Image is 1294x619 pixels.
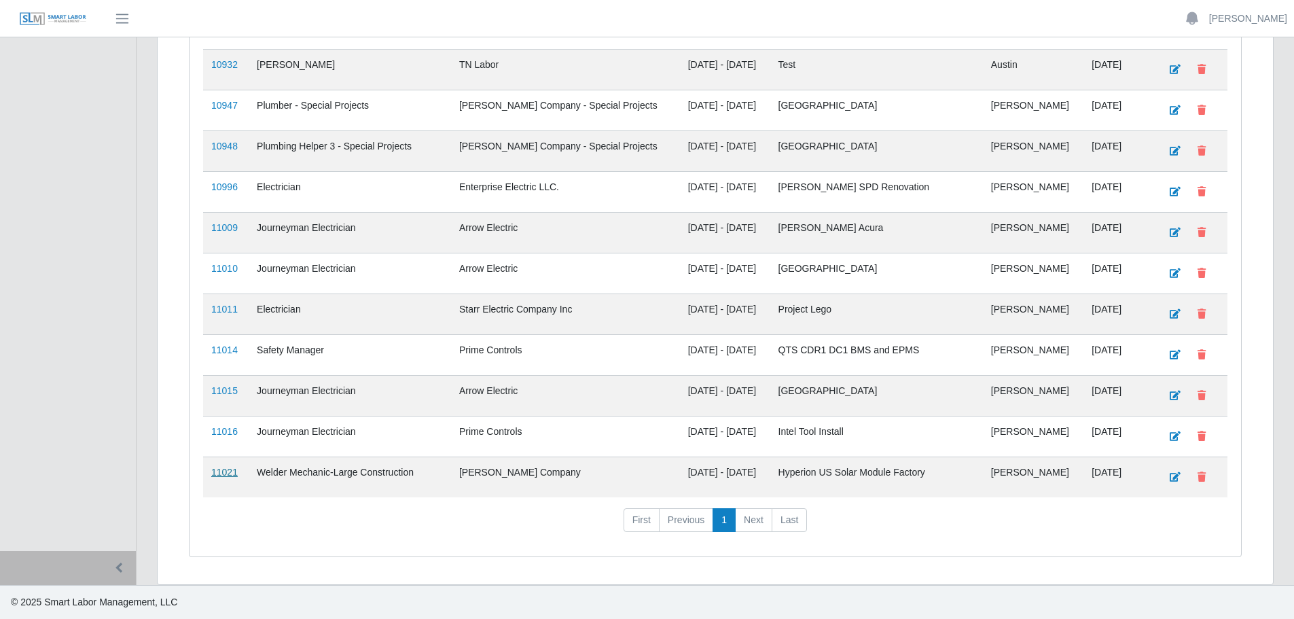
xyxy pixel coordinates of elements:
td: Austin [983,49,1083,90]
td: [DATE] - [DATE] [680,49,770,90]
td: [DATE] [1083,334,1153,375]
td: [DATE] - [DATE] [680,416,770,457]
td: [PERSON_NAME] Company - Special Projects [451,130,680,171]
td: [DATE] [1083,253,1153,294]
td: [DATE] [1083,49,1153,90]
td: [DATE] - [DATE] [680,457,770,497]
td: [PERSON_NAME] [983,416,1083,457]
td: Journeyman Electrician [249,212,451,253]
td: [PERSON_NAME] [983,90,1083,130]
td: Electrician [249,171,451,212]
td: [DATE] [1083,416,1153,457]
a: 1 [713,508,736,533]
td: [PERSON_NAME] Company - Special Projects [451,90,680,130]
td: Welder Mechanic-Large Construction [249,457,451,497]
td: QTS CDR1 DC1 BMS and EPMS [770,334,983,375]
td: [PERSON_NAME] [983,334,1083,375]
td: [PERSON_NAME] Company [451,457,680,497]
span: © 2025 Smart Labor Management, LLC [11,597,177,607]
td: Test [770,49,983,90]
td: Journeyman Electrician [249,375,451,416]
a: 11014 [211,344,238,355]
td: [DATE] - [DATE] [680,334,770,375]
td: [DATE] - [DATE] [680,130,770,171]
a: [PERSON_NAME] [1209,12,1287,26]
a: 10947 [211,100,238,111]
a: 10932 [211,59,238,70]
td: [DATE] - [DATE] [680,253,770,294]
td: Starr Electric Company Inc [451,294,680,334]
td: [DATE] - [DATE] [680,294,770,334]
td: [DATE] [1083,212,1153,253]
td: [PERSON_NAME] [983,130,1083,171]
td: Plumber - Special Projects [249,90,451,130]
nav: pagination [203,508,1227,544]
td: [DATE] - [DATE] [680,90,770,130]
td: Prime Controls [451,334,680,375]
td: Journeyman Electrician [249,416,451,457]
td: [DATE] [1083,375,1153,416]
td: [GEOGRAPHIC_DATA] [770,130,983,171]
td: [DATE] [1083,171,1153,212]
td: [DATE] - [DATE] [680,171,770,212]
td: [DATE] [1083,130,1153,171]
td: Arrow Electric [451,212,680,253]
td: [GEOGRAPHIC_DATA] [770,375,983,416]
td: Hyperion US Solar Module Factory [770,457,983,497]
a: 11016 [211,426,238,437]
td: [GEOGRAPHIC_DATA] [770,253,983,294]
a: 10948 [211,141,238,152]
td: [PERSON_NAME] [983,375,1083,416]
td: Arrow Electric [451,253,680,294]
a: 11011 [211,304,238,315]
td: [PERSON_NAME] [983,171,1083,212]
td: [DATE] [1083,90,1153,130]
td: [DATE] [1083,457,1153,497]
a: 11009 [211,222,238,233]
td: Project Lego [770,294,983,334]
td: [DATE] - [DATE] [680,375,770,416]
td: [PERSON_NAME] [983,253,1083,294]
a: 10996 [211,181,238,192]
td: [GEOGRAPHIC_DATA] [770,90,983,130]
a: 11015 [211,385,238,396]
td: [PERSON_NAME] [983,457,1083,497]
td: Safety Manager [249,334,451,375]
td: Journeyman Electrician [249,253,451,294]
a: 11010 [211,263,238,274]
td: Prime Controls [451,416,680,457]
td: Arrow Electric [451,375,680,416]
td: Electrician [249,294,451,334]
td: Enterprise Electric LLC. [451,171,680,212]
img: SLM Logo [19,12,87,26]
td: [DATE] [1083,294,1153,334]
td: [PERSON_NAME] [983,212,1083,253]
a: 11021 [211,467,238,478]
td: [PERSON_NAME] [249,49,451,90]
td: [PERSON_NAME] SPD Renovation [770,171,983,212]
td: [PERSON_NAME] Acura [770,212,983,253]
td: [PERSON_NAME] [983,294,1083,334]
td: TN Labor [451,49,680,90]
td: Plumbing Helper 3 - Special Projects [249,130,451,171]
td: Intel Tool Install [770,416,983,457]
td: [DATE] - [DATE] [680,212,770,253]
